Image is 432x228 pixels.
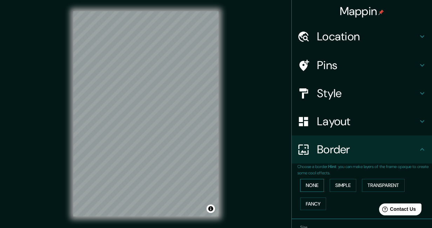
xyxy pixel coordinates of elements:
button: Fancy [300,197,326,210]
button: Transparent [362,179,405,192]
div: Layout [292,107,432,135]
p: Choose a border. : you can make layers of the frame opaque to create some cool effects. [297,163,432,176]
button: None [300,179,324,192]
b: Hint [328,164,336,169]
canvas: Map [73,11,218,216]
iframe: Help widget launcher [370,201,424,220]
h4: Layout [317,114,418,128]
h4: Pins [317,58,418,72]
div: Location [292,22,432,51]
button: Simple [330,179,356,192]
h4: Mappin [340,4,384,18]
h4: Style [317,86,418,100]
div: Style [292,79,432,107]
img: pin-icon.png [378,9,384,15]
button: Toggle attribution [207,204,215,213]
h4: Location [317,29,418,43]
div: Pins [292,51,432,79]
div: Border [292,135,432,163]
h4: Border [317,142,418,156]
